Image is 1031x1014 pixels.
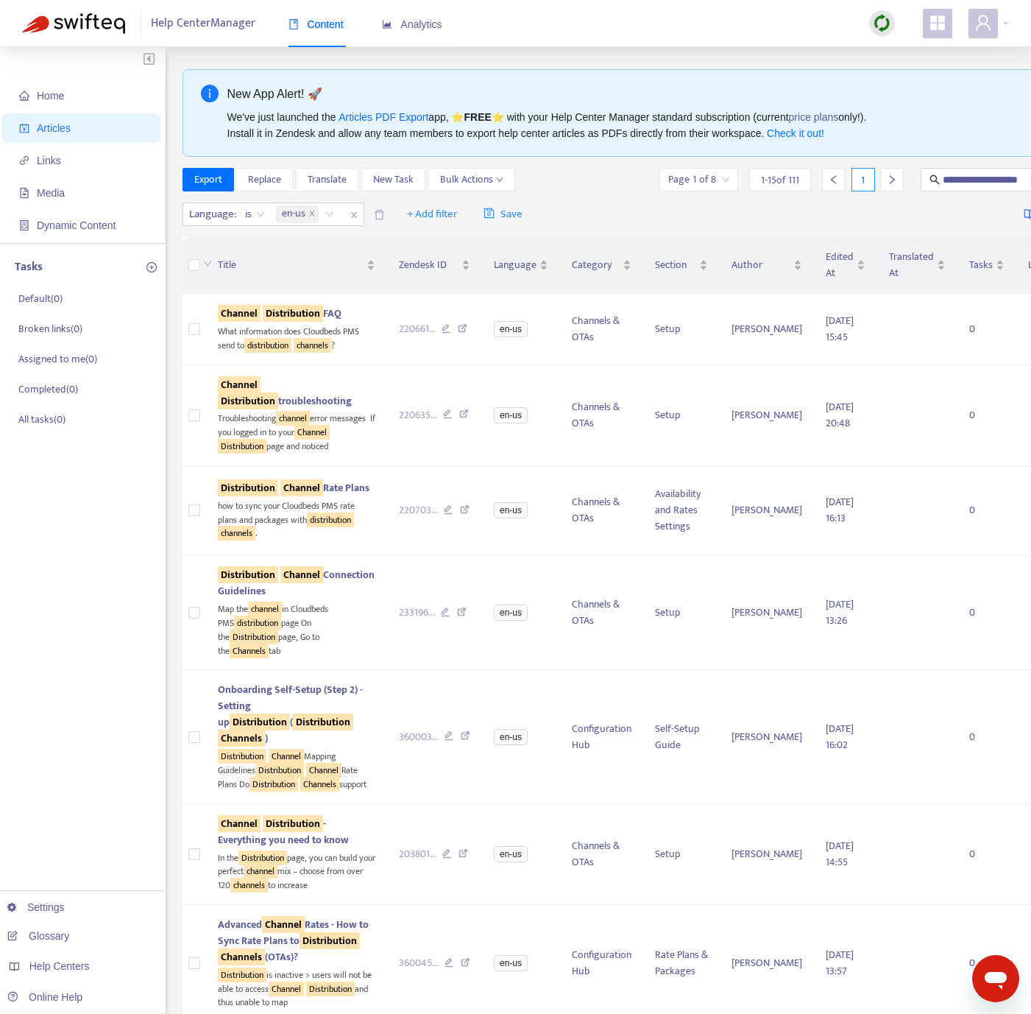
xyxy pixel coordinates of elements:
[374,209,385,220] span: delete
[560,237,643,294] th: Category
[248,172,281,188] span: Replace
[244,338,291,353] sqkw: distribution
[288,19,299,29] span: book
[306,763,341,778] sqkw: Channel
[560,804,643,905] td: Channels & OTAs
[814,237,877,294] th: Edited At
[280,566,323,583] sqkw: Channel
[399,729,439,745] span: 360003 ...
[19,123,29,133] span: account-book
[269,749,304,764] sqkw: Channel
[19,188,29,198] span: file-image
[230,878,268,892] sqkw: channels
[957,466,1016,556] td: 0
[826,312,854,345] span: [DATE] 15:45
[873,14,891,32] img: sync.dc5367851b00ba804db3.png
[957,555,1016,670] td: 0
[248,602,282,616] sqkw: channel
[288,18,344,30] span: Content
[7,991,82,1003] a: Online Help
[929,14,946,32] span: appstore
[720,555,814,670] td: [PERSON_NAME]
[15,258,43,276] p: Tasks
[37,90,64,102] span: Home
[428,168,515,191] button: Bulk Actionsdown
[957,804,1016,905] td: 0
[643,804,720,905] td: Setup
[494,729,528,745] span: en-us
[18,412,65,427] p: All tasks ( 0 )
[262,916,305,933] sqkw: Channel
[720,466,814,556] td: [PERSON_NAME]
[974,14,992,32] span: user
[957,365,1016,466] td: 0
[407,205,458,223] span: + Add filter
[230,630,278,644] sqkw: Distribution
[218,749,266,764] sqkw: Distribution
[218,965,375,1010] div: is inactive > users will not be able to access and thus unable to map
[339,111,428,123] a: Articles PDF Export
[218,747,375,791] div: Mapping Guidelines Rate Plans Do support
[218,322,375,352] div: What information does Cloudbeds PMS send to ?
[201,85,219,102] span: info-circle
[560,294,643,365] td: Channels & OTAs
[643,670,720,803] td: Self-Setup Guide
[218,305,261,322] sqkw: Channel
[560,670,643,803] td: Configuration Hub
[560,466,643,556] td: Channels & OTAs
[18,351,97,367] p: Assigned to me ( 0 )
[307,513,354,527] sqkw: distribution
[929,175,940,185] span: search
[230,714,290,730] sqkw: Distribution
[7,930,69,942] a: Glossary
[382,18,442,30] span: Analytics
[183,168,234,191] button: Export
[151,10,255,38] span: Help Center Manager
[494,605,528,621] span: en-us
[399,502,438,518] span: 220703 ...
[294,425,330,440] sqkw: Channel
[218,815,261,832] sqkw: Channel
[306,982,355,996] sqkw: Distribution
[294,338,331,353] sqkw: channels
[282,205,305,223] span: en-us
[236,168,293,191] button: Replace
[183,203,238,225] span: Language :
[720,670,814,803] td: [PERSON_NAME]
[218,566,375,599] span: Connection Guidelines
[720,237,814,294] th: Author
[218,599,375,658] div: Map the in Cloudbeds PMS page On the page, Go to the tab
[826,249,854,281] span: Edited At
[293,714,353,730] sqkw: Distribution
[731,257,790,273] span: Author
[829,175,839,185] span: left
[206,237,387,294] th: Title
[37,122,71,134] span: Articles
[263,815,323,832] sqkw: Distribution
[218,479,369,496] span: Rate Plans
[643,555,720,670] td: Setup
[218,566,278,583] sqkw: Distribution
[249,777,298,792] sqkw: Distribution
[767,127,824,139] a: Check it out!
[494,502,528,518] span: en-us
[494,955,528,971] span: en-us
[399,605,435,621] span: 233196 ...
[494,321,528,337] span: en-us
[826,837,854,870] span: [DATE] 14:55
[655,257,696,273] span: Section
[643,237,720,294] th: Section
[826,596,854,629] span: [DATE] 13:26
[399,321,436,337] span: 220661 ...
[720,294,814,365] td: [PERSON_NAME]
[218,815,349,848] span: - Everything you need to know
[643,466,720,556] td: Availability and Rates Settings
[29,960,90,972] span: Help Centers
[496,176,503,183] span: down
[720,365,814,466] td: [PERSON_NAME]
[18,321,82,337] p: Broken links ( 0 )
[218,479,278,496] sqkw: Distribution
[761,172,799,188] span: 1 - 15 of 111
[560,555,643,670] td: Channels & OTAs
[269,982,304,996] sqkw: Channel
